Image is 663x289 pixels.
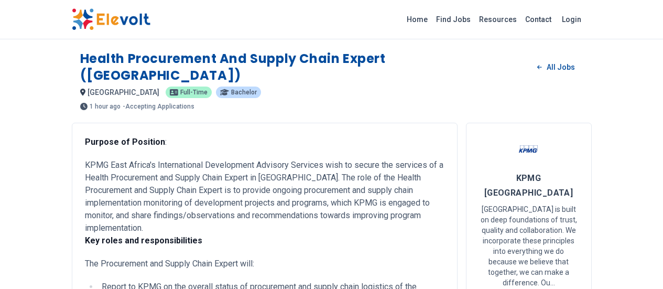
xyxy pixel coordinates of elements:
[180,89,208,95] span: Full-time
[85,159,444,247] p: KPMG East Africa's International Development Advisory Services wish to secure the services of a H...
[516,136,542,162] img: KPMG East Africa
[475,11,521,28] a: Resources
[85,137,165,147] strong: Purpose of Position
[479,204,579,288] p: [GEOGRAPHIC_DATA] is built on deep foundations of trust, quality and collaboration. We incorporat...
[88,88,159,97] span: [GEOGRAPHIC_DATA]
[529,59,583,75] a: All Jobs
[72,8,150,30] img: Elevolt
[80,50,529,84] h1: Health Procurement and Supply Chain Expert ([GEOGRAPHIC_DATA])
[432,11,475,28] a: Find Jobs
[231,89,257,95] span: Bachelor
[123,103,194,110] p: - Accepting Applications
[403,11,432,28] a: Home
[90,103,121,110] span: 1 hour ago
[556,9,588,30] a: Login
[85,258,444,270] p: The Procurement and Supply Chain Expert will:
[521,11,556,28] a: Contact
[484,173,573,198] span: KPMG [GEOGRAPHIC_DATA]
[85,136,444,148] p: :
[85,236,202,245] strong: Key roles and responsibilities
